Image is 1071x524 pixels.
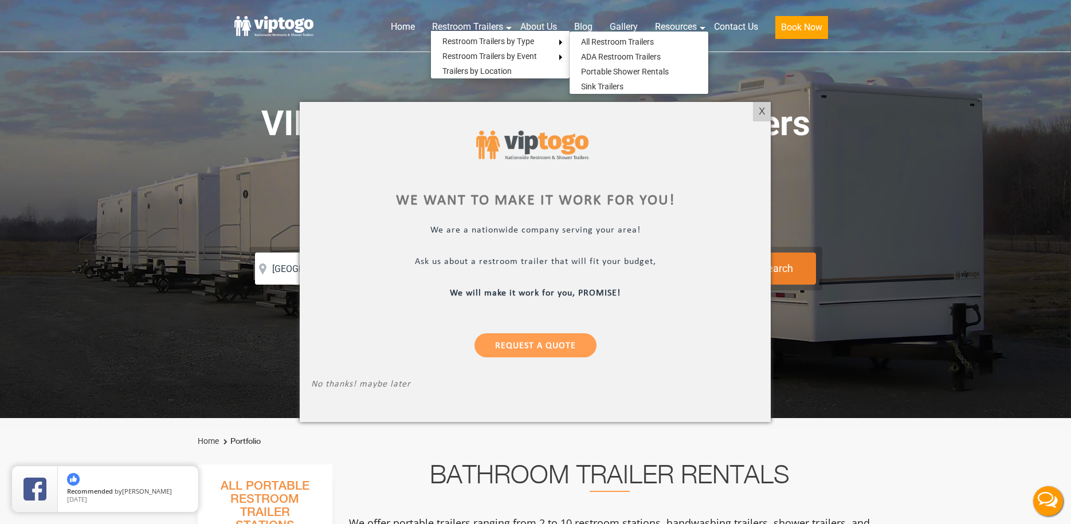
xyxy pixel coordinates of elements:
div: X [753,102,771,121]
img: viptogo logo [476,131,589,159]
span: [DATE] [67,495,87,503]
a: Request a Quote [474,333,597,357]
span: by [67,488,189,496]
img: thumbs up icon [67,473,80,486]
p: No thanks! maybe later [311,379,759,392]
span: [PERSON_NAME] [122,487,172,495]
b: We will make it work for you, PROMISE! [450,289,621,298]
span: Recommended [67,487,113,495]
button: Live Chat [1025,478,1071,524]
p: We are a nationwide company serving your area! [311,225,759,238]
p: Ask us about a restroom trailer that will fit your budget, [311,257,759,270]
img: Review Rating [23,478,46,501]
div: We want to make it work for you! [311,194,759,208]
